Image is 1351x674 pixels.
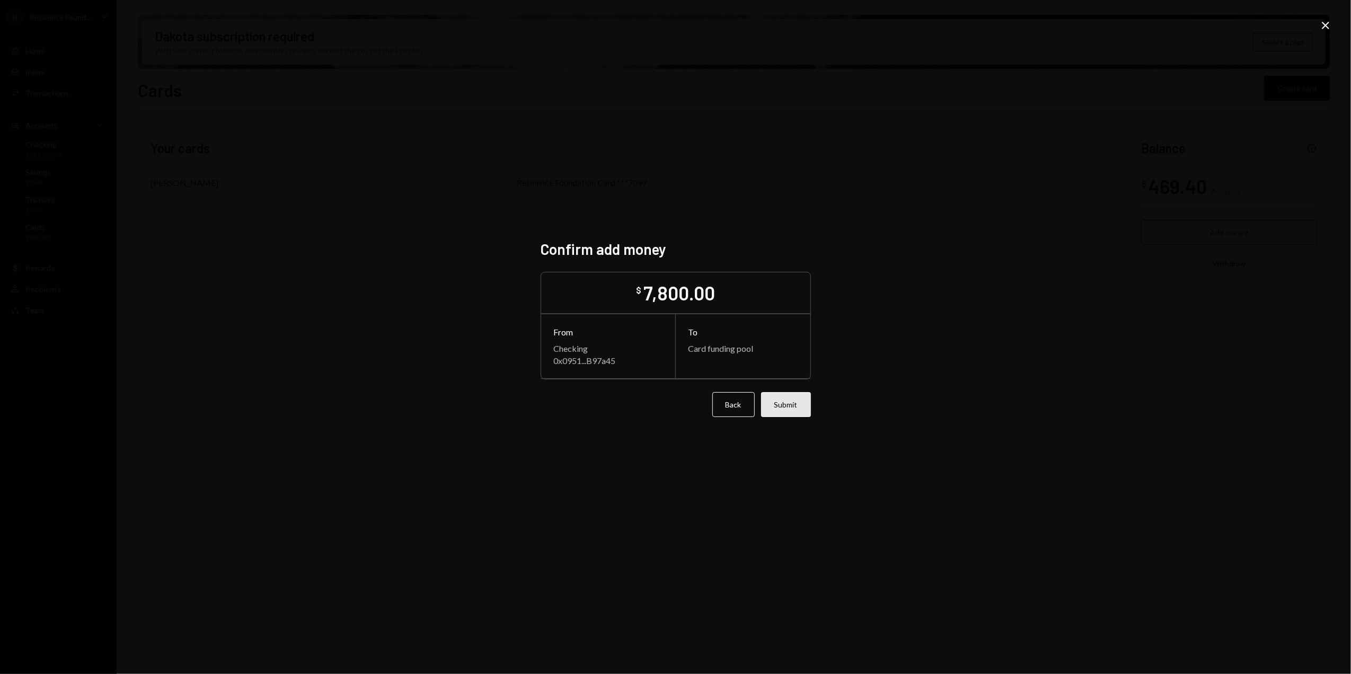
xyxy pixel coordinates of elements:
div: From [554,327,663,337]
div: Checking [554,343,663,353]
div: 7,800.00 [643,281,715,305]
button: Back [712,392,755,417]
div: $ [636,285,641,296]
h2: Confirm add money [541,239,811,260]
button: Submit [761,392,811,417]
div: 0x0951...B97a45 [554,356,663,366]
div: Card funding pool [688,343,798,353]
div: To [688,327,798,337]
